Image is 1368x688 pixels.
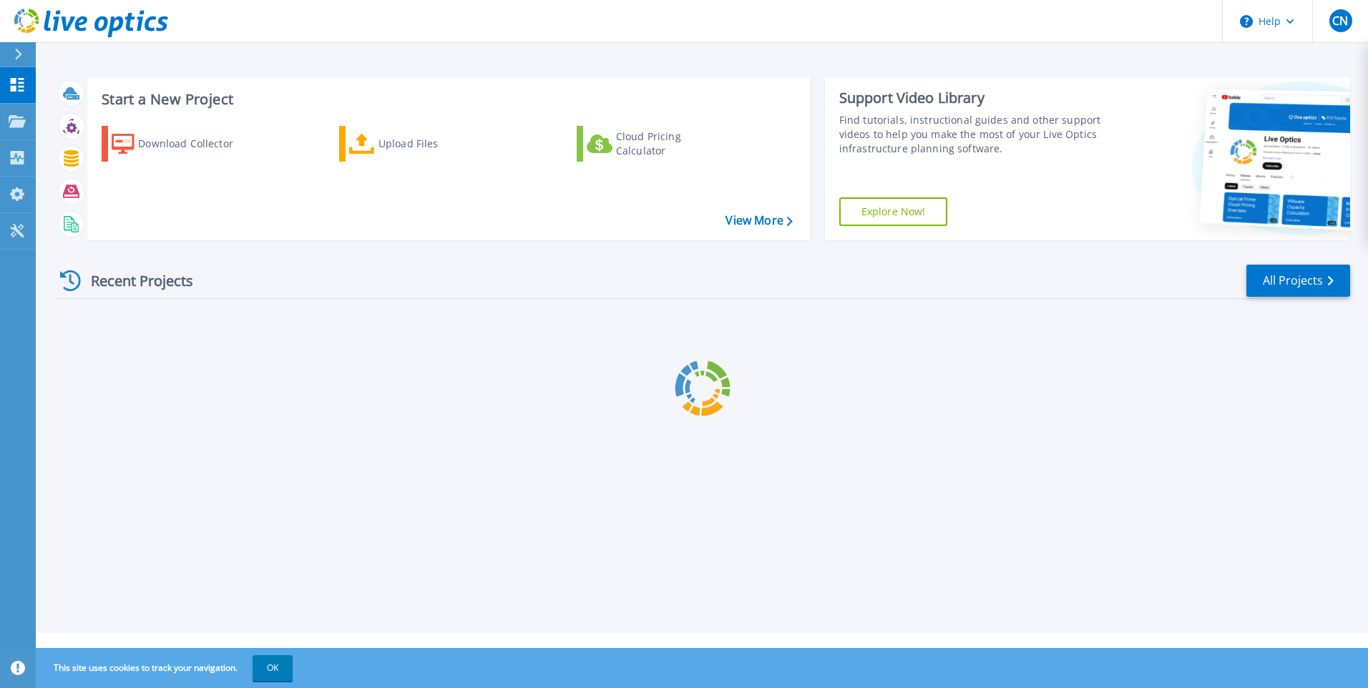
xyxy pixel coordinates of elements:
[339,126,499,162] a: Upload Files
[253,655,293,681] button: OK
[839,197,948,226] a: Explore Now!
[839,89,1107,107] div: Support Video Library
[839,113,1107,156] div: Find tutorials, instructional guides and other support videos to help you make the most of your L...
[1246,265,1350,297] a: All Projects
[102,92,792,107] h3: Start a New Project
[138,129,253,158] div: Download Collector
[102,126,261,162] a: Download Collector
[725,214,792,227] a: View More
[616,129,731,158] div: Cloud Pricing Calculator
[39,655,293,681] span: This site uses cookies to track your navigation.
[55,263,212,298] div: Recent Projects
[378,129,493,158] div: Upload Files
[1332,15,1348,26] span: CN
[577,126,736,162] a: Cloud Pricing Calculator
